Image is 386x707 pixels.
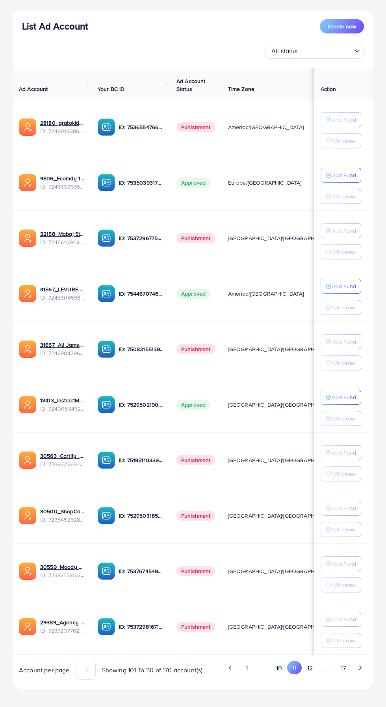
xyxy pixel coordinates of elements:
p: Add Fund [332,503,356,513]
div: <span class='underline'>29389_Agency survey</span></br>7237207762483134466 [40,618,85,635]
img: ic-ba-acc.ded83a64.svg [98,341,115,358]
button: Withdraw [321,522,361,537]
span: Your BC ID [98,85,125,93]
a: 31567_LEVURETT_1686929408341 [40,285,85,293]
span: All status [270,45,299,57]
img: ic-ba-acc.ded83a64.svg [98,174,115,191]
span: ID: 7238215816209006594 [40,571,85,579]
button: Add Fund [321,168,361,183]
div: <span class='underline'>30500_ShopCamilo_1685333602640</span></br>7238452628680736770 [40,507,85,524]
p: Withdraw [332,192,355,201]
button: Withdraw [321,133,361,148]
span: Punishment [176,122,215,132]
p: Add Fund [332,614,356,624]
p: Withdraw [332,303,355,312]
img: ic-ads-acc.e4c84228.svg [19,285,36,302]
div: <span class='underline'>9806_Ecomdy 19/6_1687168548503</span></br>7246333635555901442 [40,174,85,191]
input: Search for option [300,44,351,57]
button: Add Fund [321,223,361,238]
p: Add Fund [332,226,356,235]
button: Withdraw [321,300,361,315]
img: ic-ba-acc.ded83a64.svg [98,285,115,302]
p: Withdraw [332,636,355,645]
button: Add Fund [321,334,361,349]
button: Go to previous page [224,661,238,674]
a: 32158_Mabaj Store Shopify_1687000273672 [40,230,85,238]
p: ID: 7536554766462222337 [119,122,164,132]
img: ic-ads-acc.e4c84228.svg [19,396,36,413]
p: Add Fund [332,115,356,124]
div: <span class='underline'>32158_Mabaj Store Shopify_1687000273672</span></br>7245610943655264257 [40,230,85,246]
p: Withdraw [332,414,355,423]
img: ic-ads-acc.e4c84228.svg [19,618,36,635]
img: ic-ads-acc.e4c84228.svg [19,452,36,469]
div: <span class='underline'>31657_Ali Jamshaid_1686388698267</span></br>7242984296477114370 [40,341,85,357]
button: Withdraw [321,411,361,426]
span: ID: 7245610943655264257 [40,238,85,246]
a: 29389_Agency survey [40,618,85,626]
span: Action [321,85,336,93]
a: 30563_Cartify_1685536157359 [40,452,85,460]
p: Withdraw [332,580,355,590]
p: ID: 7519511033980502024 [119,455,164,465]
p: ID: 7529503185435705345 [119,511,164,520]
span: ID: 7239322634444406785 [40,460,85,468]
div: Search for option [265,43,364,59]
span: ID: 7242984296477114370 [40,349,85,357]
button: Go to page 11 [287,661,302,674]
button: Withdraw [321,189,361,204]
button: Add Fund [321,279,361,294]
span: [GEOGRAPHIC_DATA]/[GEOGRAPHIC_DATA] [228,567,338,575]
span: ID: 7237207762483134466 [40,627,85,635]
span: Account per page [19,666,70,675]
button: Add Fund [321,112,361,127]
button: Add Fund [321,445,361,460]
button: Add Fund [321,556,361,571]
p: Withdraw [332,358,355,368]
p: Withdraw [332,136,355,146]
img: ic-ads-acc.e4c84228.svg [19,174,36,191]
span: [GEOGRAPHIC_DATA]/[GEOGRAPHIC_DATA] [228,345,338,353]
button: Withdraw [321,355,361,370]
span: Ad Account Status [176,77,206,93]
span: America/[GEOGRAPHIC_DATA] [228,123,304,131]
div: <span class='underline'>13413_InstinctMx_1685706307356</span></br>7240053462803709954 [40,396,85,413]
span: Punishment [176,455,215,465]
p: Add Fund [332,559,356,568]
p: ID: 7508315513903480848 [119,344,164,354]
img: ic-ba-acc.ded83a64.svg [98,452,115,469]
a: 30500_ShopCamilo_1685333602640 [40,507,85,515]
img: ic-ba-acc.ded83a64.svg [98,507,115,524]
a: 28180_gratokidsec_1687793862218 [40,119,85,127]
p: ID: 7544670746740654088 [119,289,164,298]
button: Withdraw [321,244,361,259]
span: ID: 7240053462803709954 [40,405,85,413]
p: Add Fund [332,392,356,402]
img: ic-ba-acc.ded83a64.svg [98,118,115,136]
span: ID: 7238452628680736770 [40,516,85,524]
span: Approved [176,178,210,188]
button: Withdraw [321,466,361,481]
span: Punishment [176,344,215,354]
p: ID: 7537298167113662481 [119,622,164,631]
p: Withdraw [332,469,355,479]
p: ID: 7529502190978285576 [119,400,164,409]
p: Add Fund [332,337,356,346]
span: Approved [176,400,210,410]
div: <span class='underline'>28180_gratokidsec_1687793862218</span></br>7249019386420363265 [40,119,85,135]
p: Add Fund [332,448,356,457]
span: ID: 7249019386420363265 [40,127,85,135]
h3: List Ad Account [22,20,88,32]
button: Add Fund [321,390,361,405]
button: Withdraw [321,577,361,592]
img: ic-ba-acc.ded83a64.svg [98,618,115,635]
span: ID: 7246333635555901442 [40,183,85,191]
p: ID: 7537296775728840711 [119,233,164,243]
p: ID: 7537674549245345809 [119,566,164,576]
a: 13413_InstinctMx_1685706307356 [40,396,85,404]
a: 9806_Ecomdy 19/6_1687168548503 [40,174,85,182]
span: ID: 7245306598044893186 [40,294,85,302]
a: 30559_Moody Pk Store_1685278454911 [40,563,85,571]
p: Withdraw [332,247,355,257]
span: [GEOGRAPHIC_DATA]/[GEOGRAPHIC_DATA] [228,234,338,242]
